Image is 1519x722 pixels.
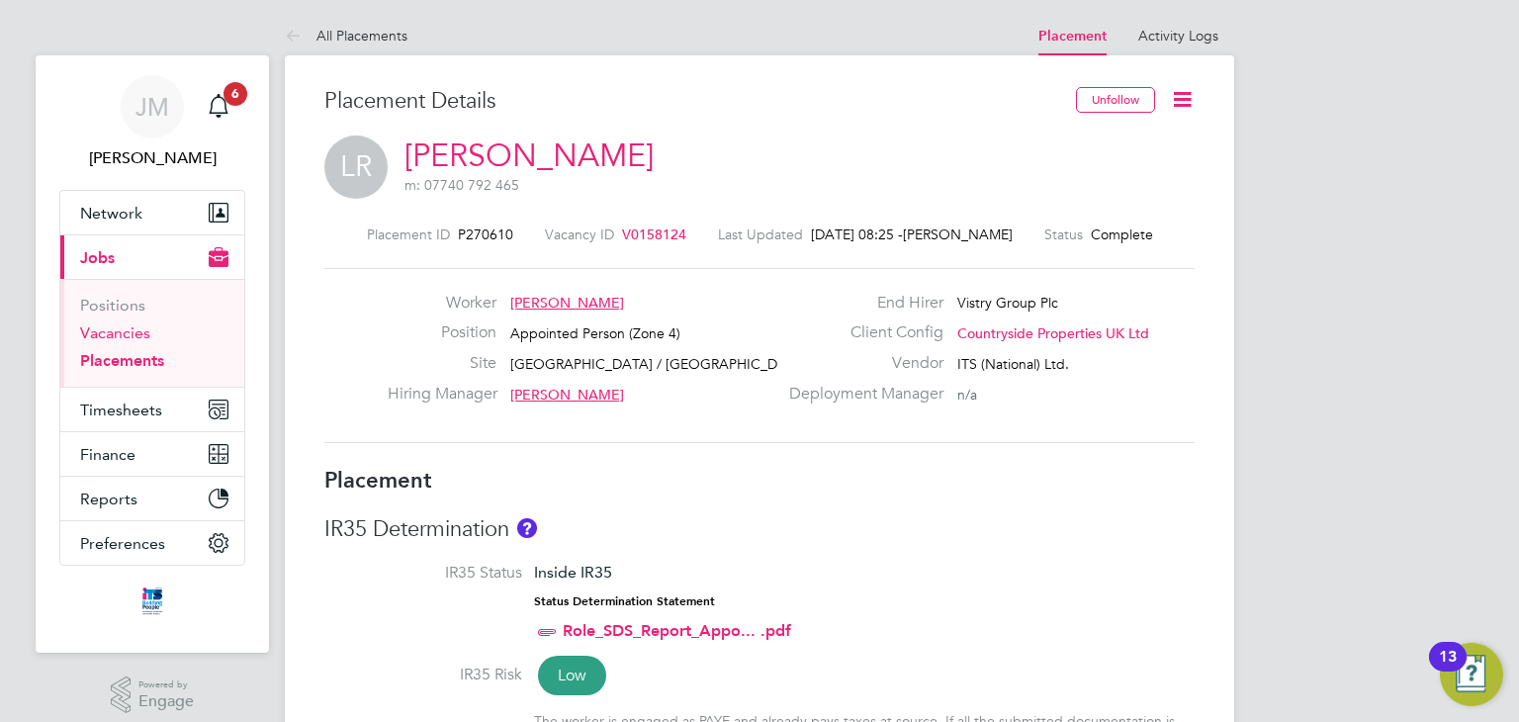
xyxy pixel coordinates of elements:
a: All Placements [285,27,407,45]
a: Vacancies [80,323,150,342]
a: Activity Logs [1138,27,1218,45]
span: P270610 [458,226,513,243]
label: IR35 Status [324,563,522,584]
label: Vendor [777,353,943,374]
div: Jobs [60,279,244,387]
label: Status [1044,226,1083,243]
h3: IR35 Determination [324,515,1195,544]
span: [GEOGRAPHIC_DATA] / [GEOGRAPHIC_DATA] [510,355,808,373]
span: Powered by [138,677,194,693]
button: Finance [60,432,244,476]
span: [PERSON_NAME] [510,386,624,404]
span: Vistry Group Plc [957,294,1058,312]
button: About IR35 [517,518,537,538]
button: Jobs [60,235,244,279]
button: Timesheets [60,388,244,431]
span: ITS (National) Ltd. [957,355,1069,373]
b: Placement [324,467,432,494]
span: m: 07740 792 465 [404,176,519,194]
span: [DATE] 08:25 - [811,226,903,243]
strong: Status Determination Statement [534,594,715,608]
span: Jobs [80,248,115,267]
span: Timesheets [80,401,162,419]
span: Engage [138,693,194,710]
label: Deployment Manager [777,384,943,405]
span: JM [135,94,169,120]
a: Go to home page [59,586,245,617]
span: [PERSON_NAME] [510,294,624,312]
label: Worker [388,293,496,314]
span: V0158124 [622,226,686,243]
span: [PERSON_NAME] [903,226,1013,243]
span: Countryside Properties UK Ltd [957,324,1149,342]
span: Preferences [80,534,165,553]
button: Open Resource Center, 13 new notifications [1440,643,1503,706]
span: 6 [223,82,247,106]
label: Vacancy ID [545,226,614,243]
label: Site [388,353,496,374]
label: IR35 Risk [324,665,522,685]
h3: Placement Details [324,87,1061,116]
a: Placements [80,351,164,370]
div: 13 [1439,657,1457,682]
label: Position [388,322,496,343]
span: Appointed Person (Zone 4) [510,324,680,342]
label: Last Updated [718,226,803,243]
span: Complete [1091,226,1153,243]
button: Unfollow [1076,87,1155,113]
a: JM[PERSON_NAME] [59,75,245,170]
span: Low [538,656,606,695]
a: Placement [1038,28,1107,45]
label: Client Config [777,322,943,343]
span: n/a [957,386,977,404]
button: Reports [60,477,244,520]
span: Reports [80,490,137,508]
a: 6 [199,75,238,138]
a: Powered byEngage [111,677,195,714]
span: LR [324,135,388,199]
button: Network [60,191,244,234]
span: Network [80,204,142,223]
label: Placement ID [367,226,450,243]
button: Preferences [60,521,244,565]
a: Role_SDS_Report_Appo... .pdf [563,621,791,640]
span: Joe Murray [59,146,245,170]
span: Finance [80,445,135,464]
a: [PERSON_NAME] [404,136,654,175]
span: Inside IR35 [534,563,612,582]
label: End Hirer [777,293,943,314]
img: itsconstruction-logo-retina.png [138,586,166,617]
a: Positions [80,296,145,315]
nav: Main navigation [36,55,269,653]
label: Hiring Manager [388,384,496,405]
